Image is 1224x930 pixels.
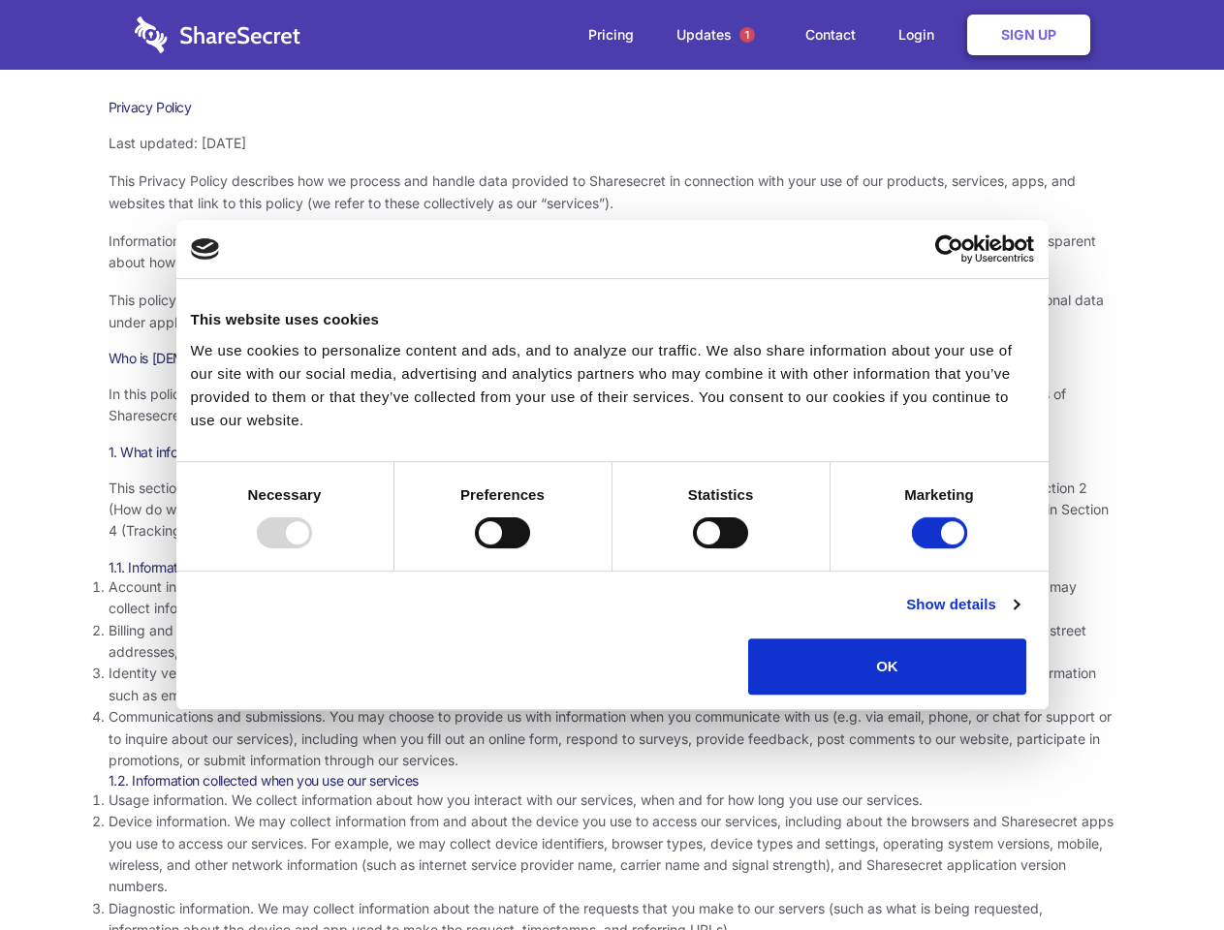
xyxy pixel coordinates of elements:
strong: Preferences [460,486,545,503]
img: logo-wordmark-white-trans-d4663122ce5f474addd5e946df7df03e33cb6a1c49d2221995e7729f52c070b2.svg [135,16,300,53]
div: This website uses cookies [191,308,1034,331]
span: Information security and privacy are at the heart of what Sharesecret values and promotes as a co... [109,232,1096,270]
span: Who is [DEMOGRAPHIC_DATA]? [109,350,302,366]
a: Pricing [569,5,653,65]
span: In this policy, “Sharesecret,” “we,” “us,” and “our” refer to Sharesecret Inc., a U.S. company. S... [109,386,1066,423]
span: Account information. Our services generally require you to create an account before you can acces... [109,578,1077,616]
button: OK [748,638,1026,695]
a: Login [879,5,963,65]
div: We use cookies to personalize content and ads, and to analyze our traffic. We also share informat... [191,339,1034,432]
img: logo [191,238,220,260]
span: Identity verification information. Some services require you to verify your identity as part of c... [109,665,1096,702]
span: Device information. We may collect information from and about the device you use to access our se... [109,813,1114,894]
span: 1 [739,27,755,43]
span: This section describes the various types of information we collect from and about you. To underst... [109,480,1109,540]
span: Communications and submissions. You may choose to provide us with information when you communicat... [109,708,1112,768]
a: Sign Up [967,15,1090,55]
span: Usage information. We collect information about how you interact with our services, when and for ... [109,791,923,808]
span: 1.1. Information you provide to us [109,559,303,575]
span: This Privacy Policy describes how we process and handle data provided to Sharesecret in connectio... [109,172,1076,210]
a: Usercentrics Cookiebot - opens in a new window [864,234,1034,263]
span: 1.2. Information collected when you use our services [109,772,419,789]
iframe: Drift Widget Chat Controller [1127,833,1201,907]
span: 1. What information do we collect about you? [109,444,376,460]
span: Billing and payment information. In order to purchase a service, you may need to provide us with ... [109,622,1086,660]
a: Contact [786,5,875,65]
a: Show details [906,593,1019,616]
h1: Privacy Policy [109,99,1116,116]
strong: Statistics [688,486,754,503]
strong: Marketing [904,486,974,503]
span: This policy uses the term “personal data” to refer to information that is related to an identifie... [109,292,1104,329]
strong: Necessary [248,486,322,503]
p: Last updated: [DATE] [109,133,1116,154]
